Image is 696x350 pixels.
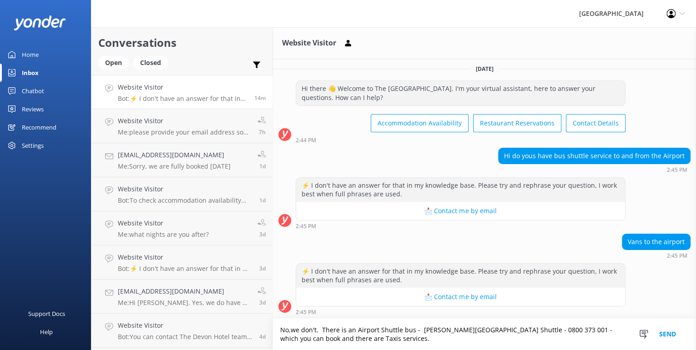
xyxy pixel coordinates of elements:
[296,81,625,105] div: Hi there 👋 Welcome to The [GEOGRAPHIC_DATA]. I'm your virtual assistant, here to answer your ques...
[473,114,561,132] button: Restaurant Reservations
[91,143,272,177] a: [EMAIL_ADDRESS][DOMAIN_NAME]Me:Sorry, we are fully booked [DATE]1d
[98,34,266,51] h2: Conversations
[91,211,272,245] a: Website VisitorMe:what nights are you after?3d
[118,299,251,307] p: Me: Hi [PERSON_NAME]. Yes, we do have a QST available those dates. Would be best to reserve the r...
[259,265,266,272] span: Sep 24 2025 10:24am (UTC +12:00) Pacific/Auckland
[118,116,251,126] h4: Website Visitor
[282,37,336,49] h3: Website Visitor
[118,286,251,296] h4: [EMAIL_ADDRESS][DOMAIN_NAME]
[259,333,266,340] span: Sep 23 2025 02:58pm (UTC +12:00) Pacific/Auckland
[118,150,231,160] h4: [EMAIL_ADDRESS][DOMAIN_NAME]
[296,223,625,229] div: Sep 27 2025 02:45pm (UTC +12:00) Pacific/Auckland
[91,314,272,348] a: Website VisitorBot:You can contact The Devon Hotel team at [PHONE_NUMBER] or 0800 843 338, or by ...
[91,280,272,314] a: [EMAIL_ADDRESS][DOMAIN_NAME]Me:Hi [PERSON_NAME]. Yes, we do have a QST available those dates. Wou...
[118,230,209,239] p: Me: what nights are you after?
[118,252,252,262] h4: Website Visitor
[499,148,690,164] div: Hi do yous have bus shuttle service to and from the Airport
[259,230,266,238] span: Sep 24 2025 12:29pm (UTC +12:00) Pacific/Auckland
[22,136,44,155] div: Settings
[296,202,625,220] button: 📩 Contact me by email
[118,162,231,170] p: Me: Sorry, we are fully booked [DATE]
[651,319,685,350] button: Send
[259,196,266,204] span: Sep 25 2025 05:21pm (UTC +12:00) Pacific/Auckland
[91,109,272,143] a: Website VisitorMe:please provide your email address so we can send this to you7h
[566,114,625,132] button: Contact Details
[22,82,44,100] div: Chatbot
[273,319,696,350] textarea: No,we don't. There is an Airport Shuttle bus - [PERSON_NAME][GEOGRAPHIC_DATA] Shuttle - 0800 373 ...
[133,57,172,67] a: Closed
[254,94,266,102] span: Sep 27 2025 02:45pm (UTC +12:00) Pacific/Auckland
[498,166,691,173] div: Sep 27 2025 02:45pm (UTC +12:00) Pacific/Auckland
[118,184,252,194] h4: Website Visitor
[259,299,266,306] span: Sep 23 2025 07:49pm (UTC +12:00) Pacific/Auckland
[296,310,316,315] strong: 2:45 PM
[118,196,252,205] p: Bot: To check accommodation availability and make a booking, please visit [URL][DOMAIN_NAME].
[98,56,129,70] div: Open
[118,320,252,330] h4: Website Visitor
[91,75,272,109] a: Website VisitorBot:⚡ I don't have an answer for that in my knowledge base. Please try and rephras...
[118,95,247,103] p: Bot: ⚡ I don't have an answer for that in my knowledge base. Please try and rephrase your questio...
[118,218,209,228] h4: Website Visitor
[371,114,469,132] button: Accommodation Availability
[118,128,251,136] p: Me: please provide your email address so we can send this to you
[296,224,316,229] strong: 2:45 PM
[22,100,44,118] div: Reviews
[133,56,168,70] div: Closed
[98,57,133,67] a: Open
[259,128,266,136] span: Sep 27 2025 07:18am (UTC +12:00) Pacific/Auckland
[296,309,625,315] div: Sep 27 2025 02:45pm (UTC +12:00) Pacific/Auckland
[667,167,687,173] strong: 2:45 PM
[22,64,39,82] div: Inbox
[296,288,625,306] button: 📩 Contact me by email
[622,252,691,259] div: Sep 27 2025 02:45pm (UTC +12:00) Pacific/Auckland
[296,138,316,143] strong: 2:44 PM
[667,253,687,259] strong: 2:45 PM
[40,323,53,341] div: Help
[296,264,625,288] div: ⚡ I don't have an answer for that in my knowledge base. Please try and rephrase your question, I ...
[470,65,499,73] span: [DATE]
[296,137,625,143] div: Sep 27 2025 02:44pm (UTC +12:00) Pacific/Auckland
[118,82,247,92] h4: Website Visitor
[22,118,56,136] div: Recommend
[118,265,252,273] p: Bot: ⚡ I don't have an answer for that in my knowledge base. Please try and rephrase your questio...
[91,177,272,211] a: Website VisitorBot:To check accommodation availability and make a booking, please visit [URL][DOM...
[118,333,252,341] p: Bot: You can contact The Devon Hotel team at [PHONE_NUMBER] or 0800 843 338, or by emailing [EMAI...
[259,162,266,170] span: Sep 25 2025 05:27pm (UTC +12:00) Pacific/Auckland
[622,234,690,250] div: Vans to the airport
[296,178,625,202] div: ⚡ I don't have an answer for that in my knowledge base. Please try and rephrase your question, I ...
[28,305,65,323] div: Support Docs
[14,15,66,30] img: yonder-white-logo.png
[91,245,272,280] a: Website VisitorBot:⚡ I don't have an answer for that in my knowledge base. Please try and rephras...
[22,45,39,64] div: Home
